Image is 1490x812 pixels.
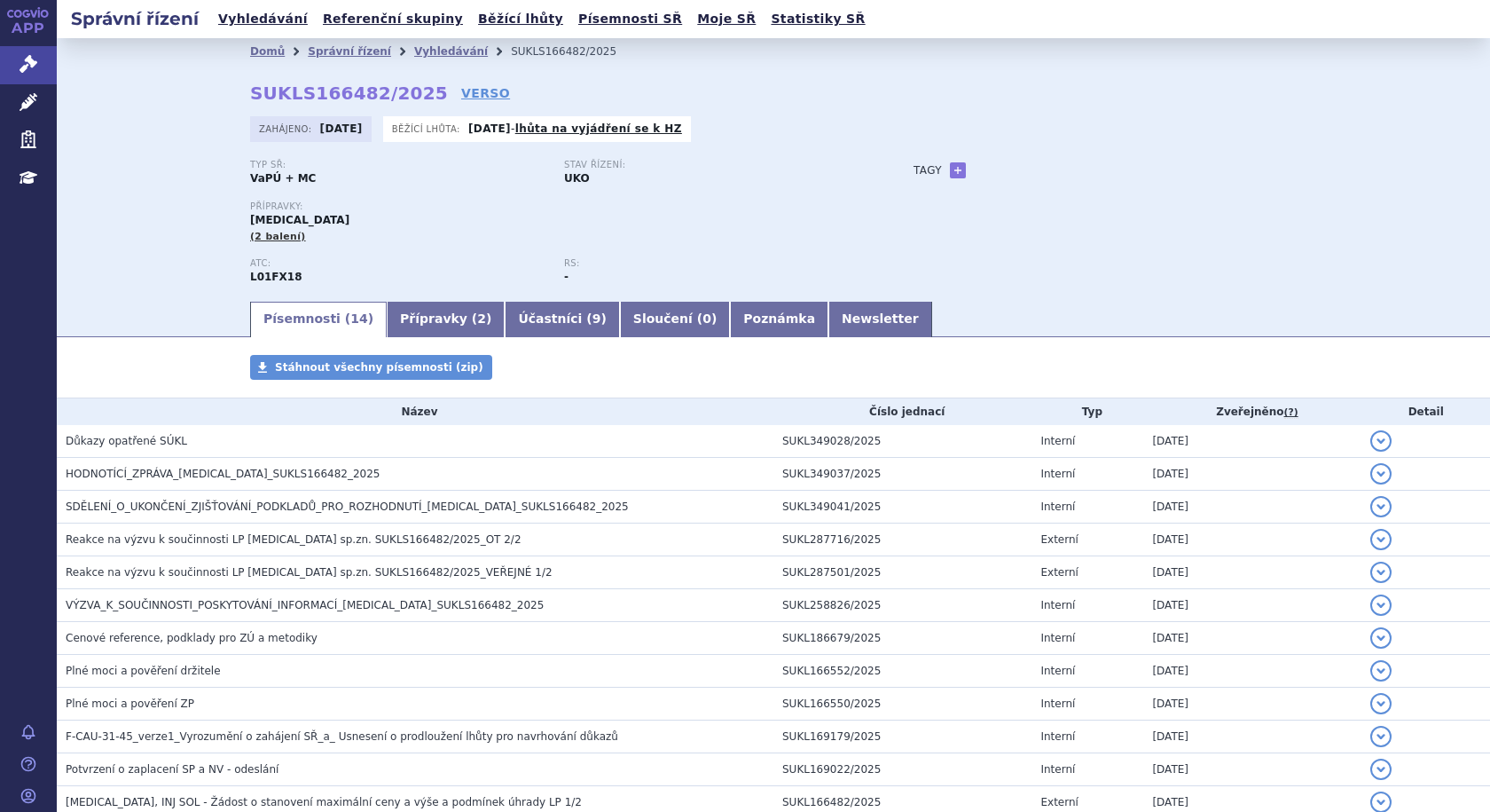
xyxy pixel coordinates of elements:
td: SUKL166550/2025 [773,688,1031,721]
a: VERSO [461,84,510,102]
td: SUKL169179/2025 [773,721,1031,753]
td: [DATE] [1143,721,1361,753]
span: Důkazy opatřené SÚKL [66,435,187,447]
strong: SUKLS166482/2025 [250,83,448,104]
h2: Správní řízení [57,6,213,31]
a: + [950,162,966,178]
span: Interní [1040,665,1075,677]
span: Interní [1040,599,1075,611]
a: Přípravky (2) [387,302,505,337]
span: Běžící lhůta: [392,122,464,136]
span: Zahájeno: [259,122,315,136]
strong: [DATE] [468,122,511,135]
td: [DATE] [1143,458,1361,491]
button: detail [1370,529,1392,550]
a: Běžící lhůty [473,7,569,31]
a: Vyhledávání [213,7,313,31]
button: detail [1370,627,1392,649]
span: Stáhnout všechny písemnosti (zip) [275,361,483,374]
a: Referenční skupiny [318,7,468,31]
span: Plné moci a pověření ZP [66,698,194,710]
td: [DATE] [1143,425,1361,458]
span: F-CAU-31-45_verze1_Vyrozumění o zahájení SŘ_a_ Usnesení o prodloužení lhůty pro navrhování důkazů [66,730,618,743]
td: SUKL258826/2025 [773,589,1031,622]
th: Detail [1361,398,1490,425]
span: Reakce na výzvu k součinnosti LP RYBREVANT sp.zn. SUKLS166482/2025_OT 2/2 [66,533,521,546]
strong: AMIVANTAMAB [250,271,302,283]
p: Typ SŘ: [250,160,546,170]
span: Plné moci a pověření držitele [66,665,221,677]
span: Interní [1040,763,1075,776]
span: Interní [1040,501,1075,513]
p: Přípravky: [250,201,878,212]
th: Název [57,398,773,425]
a: Stáhnout všechny písemnosti (zip) [250,355,492,380]
td: SUKL287716/2025 [773,524,1031,556]
a: Sloučení (0) [620,302,730,337]
a: Moje SŘ [692,7,761,31]
button: detail [1370,660,1392,682]
span: 14 [350,311,367,326]
a: Písemnosti (14) [250,302,387,337]
p: RS: [564,258,860,269]
strong: [DATE] [320,122,363,135]
a: lhůta na vyjádření se k HZ [515,122,682,135]
td: SUKL349041/2025 [773,491,1031,524]
td: SUKL186679/2025 [773,622,1031,655]
a: Účastníci (9) [505,302,619,337]
button: detail [1370,496,1392,517]
span: 0 [702,311,711,326]
th: Zveřejněno [1143,398,1361,425]
p: - [468,122,682,136]
span: RYBREVANT, INJ SOL - Žádost o stanovení maximální ceny a výše a podmínek úhrady LP 1/2 [66,796,582,808]
span: [MEDICAL_DATA] [250,214,349,226]
td: [DATE] [1143,556,1361,589]
span: HODNOTÍCÍ_ZPRÁVA_RYBREVANT_SUKLS166482_2025 [66,468,380,480]
strong: UKO [564,172,590,185]
a: Správní řízení [308,45,391,58]
td: SUKL287501/2025 [773,556,1031,589]
span: Interní [1040,632,1075,644]
a: Vyhledávání [414,45,488,58]
button: detail [1370,595,1392,616]
td: [DATE] [1143,655,1361,688]
strong: - [564,271,569,283]
h3: Tagy [914,160,942,181]
span: (2 balení) [250,231,306,242]
p: Stav řízení: [564,160,860,170]
th: Číslo jednací [773,398,1031,425]
span: Externí [1040,566,1078,579]
p: ATC: [250,258,546,269]
td: [DATE] [1143,753,1361,786]
a: Domů [250,45,285,58]
td: SUKL349028/2025 [773,425,1031,458]
td: [DATE] [1143,688,1361,721]
button: detail [1370,759,1392,780]
span: Interní [1040,730,1075,743]
td: [DATE] [1143,524,1361,556]
span: VÝZVA_K_SOUČINNOSTI_POSKYTOVÁNÍ_INFORMACÍ_RYBREVANT_SUKLS166482_2025 [66,599,544,611]
button: detail [1370,562,1392,583]
td: SUKL169022/2025 [773,753,1031,786]
li: SUKLS166482/2025 [511,38,639,65]
span: Interní [1040,468,1075,480]
a: Newsletter [828,302,932,337]
td: [DATE] [1143,622,1361,655]
a: Statistiky SŘ [765,7,870,31]
span: Reakce na výzvu k součinnosti LP RYBREVANT sp.zn. SUKLS166482/2025_VEŘEJNÉ 1/2 [66,566,553,579]
button: detail [1370,463,1392,485]
span: Externí [1040,796,1078,808]
td: SUKL349037/2025 [773,458,1031,491]
td: SUKL166552/2025 [773,655,1031,688]
span: SDĚLENÍ_O_UKONČENÍ_ZJIŠŤOVÁNÍ_PODKLADŮ_PRO_ROZHODNUTÍ_RYBREVANT_SUKLS166482_2025 [66,501,629,513]
span: Potvrzení o zaplacení SP a NV - odeslání [66,763,278,776]
span: Interní [1040,698,1075,710]
button: detail [1370,430,1392,452]
td: [DATE] [1143,491,1361,524]
span: Interní [1040,435,1075,447]
span: 2 [477,311,486,326]
span: 9 [592,311,601,326]
td: [DATE] [1143,589,1361,622]
strong: VaPÚ + MC [250,172,316,185]
a: Písemnosti SŘ [573,7,687,31]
